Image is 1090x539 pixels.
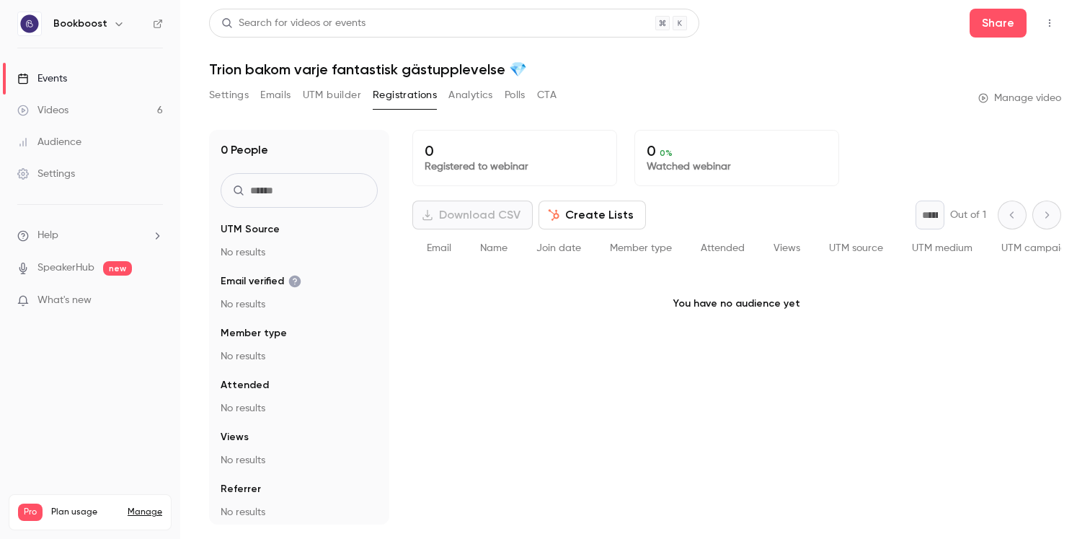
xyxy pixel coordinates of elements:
div: Audience [17,135,81,149]
div: Settings [17,167,75,181]
span: UTM campaign [1001,243,1073,253]
p: No results [221,401,378,416]
div: Videos [17,103,68,118]
p: No results [221,245,378,260]
p: No results [221,297,378,312]
span: What's new [37,293,92,308]
p: You have no audience yet [412,268,1061,340]
span: UTM medium [912,243,972,253]
button: UTM builder [303,84,361,107]
span: new [103,261,132,276]
span: Join date [536,243,581,253]
span: Views [774,243,800,253]
button: Polls [505,84,526,107]
span: Member type [610,243,672,253]
button: Create Lists [539,201,646,229]
h1: Trion bakom varje fantastisk gästupplevelse 💎 [209,61,1061,78]
span: UTM source [829,243,883,253]
img: Bookboost [18,12,41,35]
button: Share [970,9,1027,38]
span: Plan usage [51,507,119,518]
p: No results [221,453,378,468]
p: 0 [647,142,827,159]
button: CTA [537,84,557,107]
span: Help [37,228,58,243]
a: SpeakerHub [37,260,94,276]
p: Watched webinar [647,159,827,174]
div: Search for videos or events [221,16,365,31]
button: Emails [260,84,291,107]
p: 0 [425,142,605,159]
span: Attended [701,243,745,253]
span: Email verified [221,274,301,289]
p: No results [221,349,378,364]
span: Email [427,243,451,253]
li: help-dropdown-opener [17,228,163,243]
span: 0 % [660,148,673,158]
button: Settings [209,84,249,107]
p: Registered to webinar [425,159,605,174]
button: Analytics [448,84,493,107]
span: Views [221,430,249,444]
h6: Bookboost [53,17,107,31]
h1: 0 People [221,141,268,159]
span: Pro [18,504,43,521]
span: UTM Source [221,222,280,237]
iframe: Noticeable Trigger [146,294,163,307]
span: Attended [221,378,269,393]
p: Out of 1 [950,208,986,222]
span: Referrer [221,482,261,496]
section: facet-groups [221,222,378,520]
a: Manage [128,507,162,518]
div: Events [17,71,67,86]
p: No results [221,505,378,520]
span: Member type [221,326,287,341]
a: Manage video [978,91,1061,105]
button: Registrations [373,84,437,107]
span: Name [480,243,508,253]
